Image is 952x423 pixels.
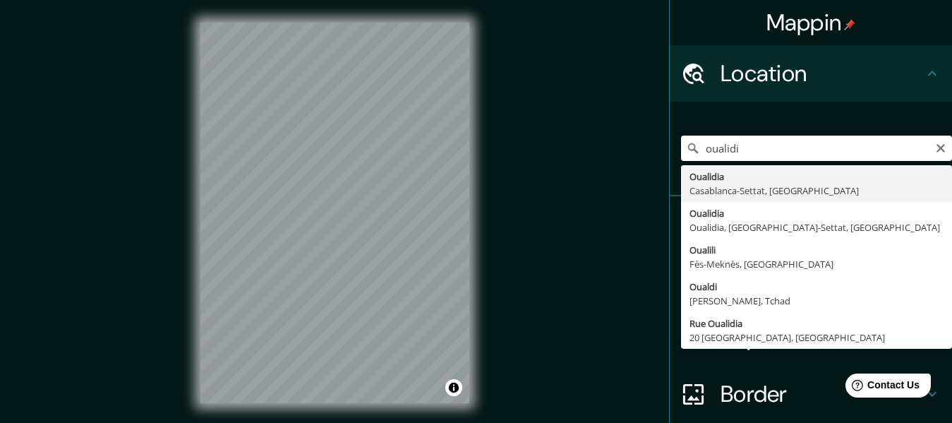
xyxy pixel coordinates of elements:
[935,141,946,154] button: Clear
[689,169,944,184] div: Oualidia
[689,294,944,308] div: [PERSON_NAME], Tchad
[721,59,924,88] h4: Location
[844,19,855,30] img: pin-icon.png
[689,280,944,294] div: Oualdi
[689,330,944,345] div: 20 [GEOGRAPHIC_DATA], [GEOGRAPHIC_DATA]
[670,196,952,253] div: Pins
[670,45,952,102] div: Location
[670,253,952,309] div: Style
[689,220,944,234] div: Oualidia, [GEOGRAPHIC_DATA]-Settat, [GEOGRAPHIC_DATA]
[681,136,952,161] input: Pick your city or area
[689,206,944,220] div: Oualidia
[826,368,936,407] iframe: Help widget launcher
[721,323,924,352] h4: Layout
[766,8,856,37] h4: Mappin
[721,380,924,408] h4: Border
[670,309,952,366] div: Layout
[445,379,462,396] button: Toggle attribution
[689,243,944,257] div: Oualili
[689,184,944,198] div: Casablanca-Settat, [GEOGRAPHIC_DATA]
[689,257,944,271] div: Fès-Meknès, [GEOGRAPHIC_DATA]
[200,23,469,403] canvas: Map
[689,316,944,330] div: Rue Oualidia
[670,366,952,422] div: Border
